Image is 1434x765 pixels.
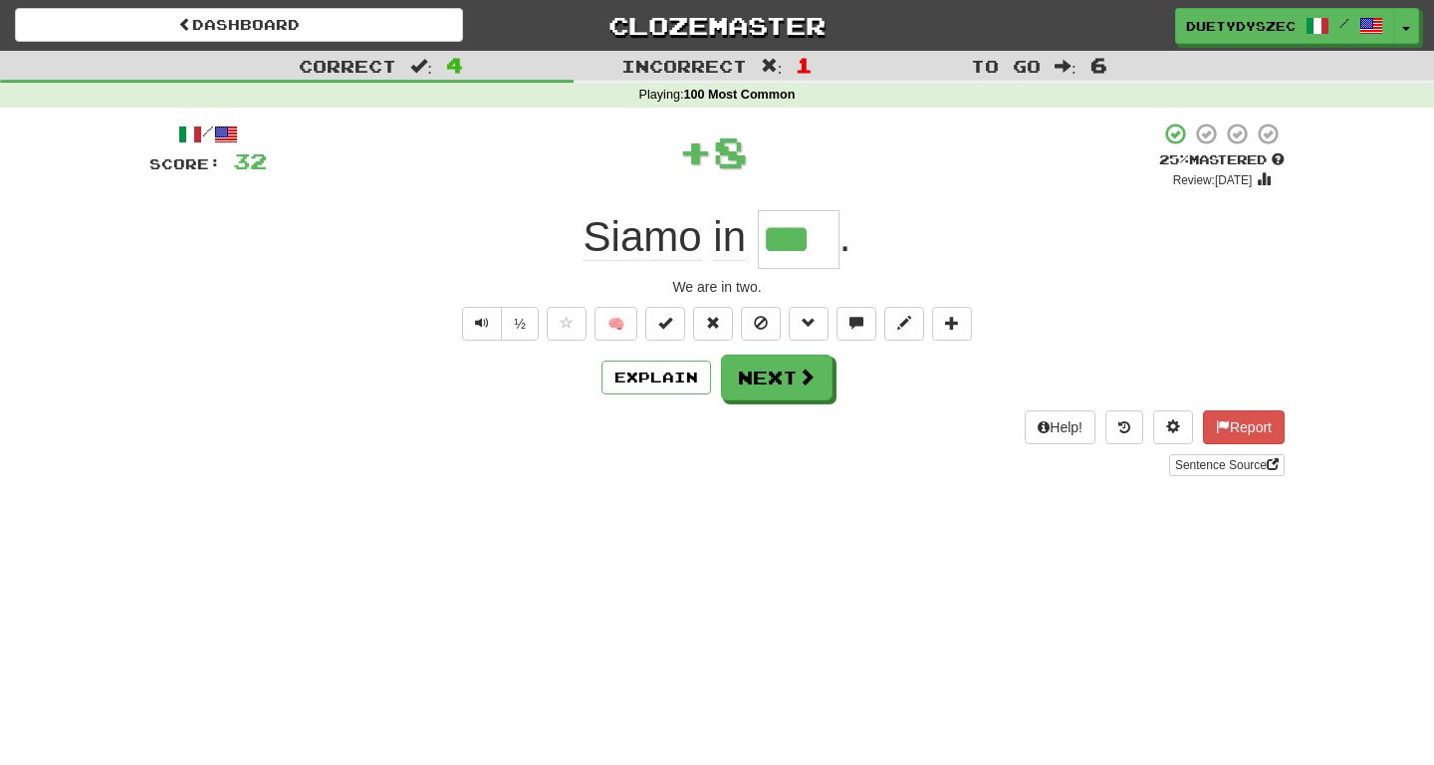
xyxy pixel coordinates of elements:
span: 8 [713,127,748,176]
span: : [1055,58,1076,75]
button: Explain [601,361,711,394]
button: Discuss sentence (alt+u) [836,307,876,341]
button: Favorite sentence (alt+f) [547,307,587,341]
button: 🧠 [595,307,637,341]
span: 25 % [1159,151,1189,167]
button: Play sentence audio (ctl+space) [462,307,502,341]
span: duetydyszec [1186,17,1296,35]
button: Set this sentence to 100% Mastered (alt+m) [645,307,685,341]
a: Sentence Source [1169,454,1285,476]
a: duetydyszec / [1175,8,1394,44]
span: . [839,213,851,260]
button: ½ [501,307,539,341]
span: : [410,58,432,75]
span: in [713,213,746,261]
button: Help! [1025,410,1095,444]
div: / [149,122,267,146]
button: Round history (alt+y) [1105,410,1143,444]
span: Incorrect [621,56,747,76]
button: Report [1203,410,1285,444]
button: Ignore sentence (alt+i) [741,307,781,341]
span: To go [971,56,1041,76]
a: Clozemaster [493,8,941,43]
div: We are in two. [149,277,1285,297]
span: 4 [446,53,463,77]
small: Review: [DATE] [1173,173,1253,187]
button: Reset to 0% Mastered (alt+r) [693,307,733,341]
button: Edit sentence (alt+d) [884,307,924,341]
span: + [678,122,713,181]
span: 1 [796,53,813,77]
strong: 100 Most Common [683,88,795,102]
span: Correct [299,56,396,76]
span: : [761,58,783,75]
div: Text-to-speech controls [458,307,539,341]
button: Grammar (alt+g) [789,307,829,341]
button: Next [721,355,833,400]
span: / [1339,16,1349,30]
span: 6 [1090,53,1107,77]
span: Score: [149,155,221,172]
button: Add to collection (alt+a) [932,307,972,341]
div: Mastered [1159,151,1285,169]
span: Siamo [584,213,702,261]
span: 32 [233,148,267,173]
a: Dashboard [15,8,463,42]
